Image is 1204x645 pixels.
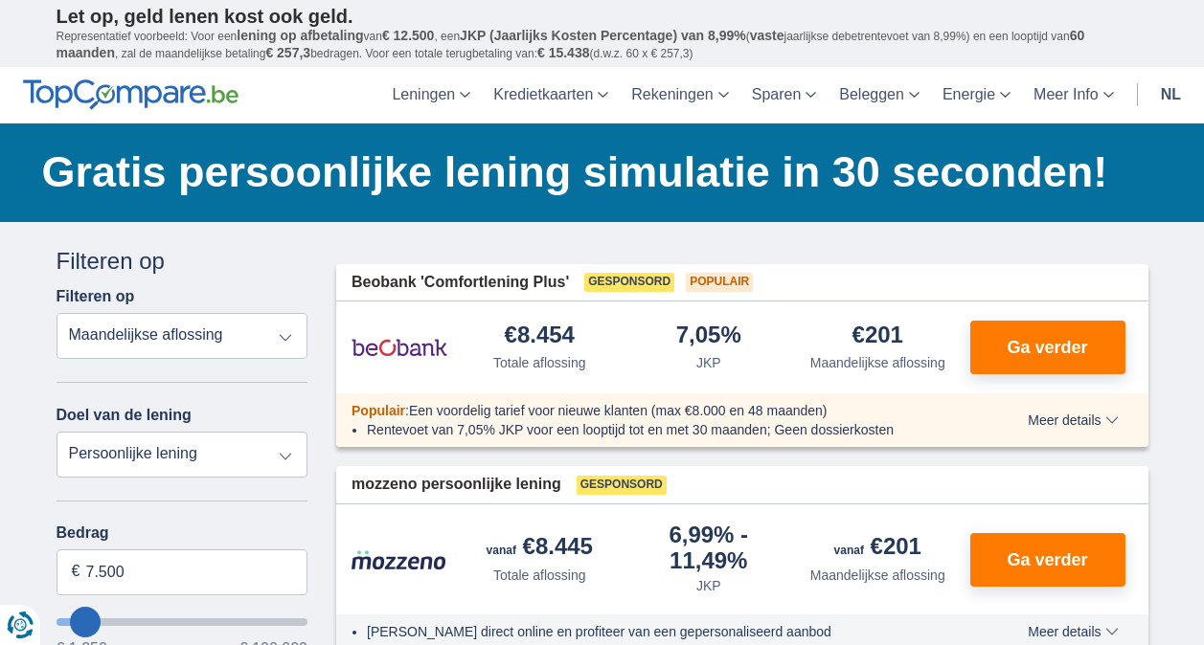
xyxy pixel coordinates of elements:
[57,524,308,542] label: Bedrag
[57,5,1148,28] p: Let op, geld lenen kost ook geld.
[828,67,931,123] a: Beleggen
[1013,624,1132,639] button: Meer details
[57,288,135,305] label: Filteren op
[505,323,575,349] div: €8.454
[834,535,921,562] div: €201
[1028,625,1118,638] span: Meer details
[750,28,784,43] span: vaste
[537,45,590,60] span: € 15.438
[57,28,1148,62] p: Representatief voorbeeld: Voor een van , een ( jaarlijkse debetrentevoet van 8,99%) en een loopti...
[382,28,435,43] span: € 12.500
[57,245,308,278] div: Filteren op
[740,67,829,123] a: Sparen
[620,67,739,123] a: Rekeningen
[696,353,721,372] div: JKP
[493,353,586,372] div: Totale aflossing
[367,420,958,439] li: Rentevoet van 7,05% JKP voor een looptijd tot en met 30 maanden; Geen dossierkosten
[352,323,447,371] img: product.pl.alt Beobank
[493,566,586,585] div: Totale aflossing
[1028,413,1118,427] span: Meer details
[487,535,593,562] div: €8.445
[367,622,958,641] li: [PERSON_NAME] direct online en profiteer van een gepersonaliseerd aanbod
[577,476,667,495] span: Gesponsord
[237,28,363,43] span: lening op afbetaling
[1149,67,1193,123] a: nl
[460,28,746,43] span: JKP (Jaarlijks Kosten Percentage) van 8,99%
[352,272,569,294] span: Beobank 'Comfortlening Plus'
[632,523,786,572] div: 6,99%
[1013,412,1132,428] button: Meer details
[1007,339,1087,356] span: Ga verder
[336,401,973,420] div: :
[970,533,1125,587] button: Ga verder
[352,403,405,418] span: Populair
[1022,67,1125,123] a: Meer Info
[57,28,1085,60] span: 60 maanden
[23,79,239,110] img: TopCompare
[57,407,192,424] label: Doel van de lening
[352,549,447,570] img: product.pl.alt Mozzeno
[584,273,674,292] span: Gesponsord
[810,566,945,585] div: Maandelijkse aflossing
[482,67,620,123] a: Kredietkaarten
[686,273,753,292] span: Populair
[380,67,482,123] a: Leningen
[970,321,1125,374] button: Ga verder
[42,143,1148,202] h1: Gratis persoonlijke lening simulatie in 30 seconden!
[810,353,945,372] div: Maandelijkse aflossing
[57,618,308,626] input: wantToBorrow
[696,576,721,595] div: JKP
[931,67,1022,123] a: Energie
[1007,551,1087,568] span: Ga verder
[265,45,310,60] span: € 257,3
[409,403,828,418] span: Een voordelig tarief voor nieuwe klanten (max €8.000 en 48 maanden)
[352,474,561,496] span: mozzeno persoonlijke lening
[676,323,741,349] div: 7,05%
[852,323,903,349] div: €201
[72,561,80,583] span: €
